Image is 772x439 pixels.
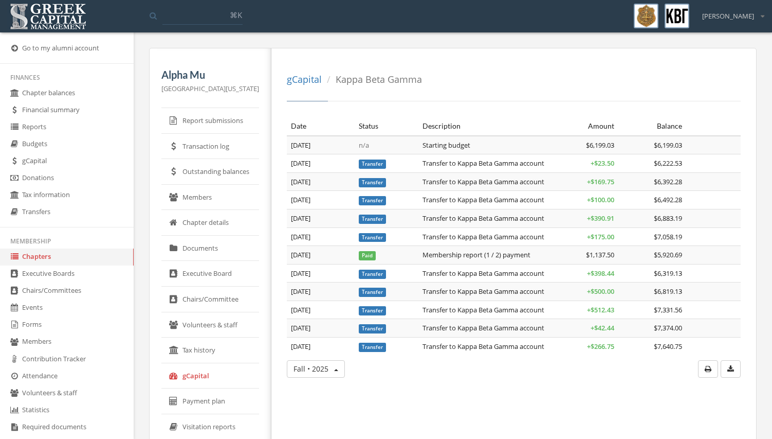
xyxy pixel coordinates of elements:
[654,287,682,296] span: $6,819.13
[359,324,386,333] span: Transfer
[161,389,259,414] a: Payment plan
[291,342,310,351] span: [DATE]
[654,195,682,204] span: $6,492.28
[418,172,550,191] td: Transfer to Kappa Beta Gamma account
[359,196,386,205] span: Transfer
[161,312,259,338] a: Volunteers & staff
[291,141,310,150] span: [DATE]
[291,287,310,296] span: [DATE]
[587,287,614,296] span: +
[418,191,550,209] td: Transfer to Kappa Beta Gamma account
[587,232,614,241] span: +
[594,159,614,168] span: $23.50
[654,232,682,241] span: $7,058.19
[695,4,764,21] div: [PERSON_NAME]
[418,283,550,301] td: Transfer to Kappa Beta Gamma account
[591,323,614,332] span: +
[587,342,614,351] span: +
[291,232,310,241] span: [DATE]
[654,141,682,150] span: $6,199.03
[287,360,345,378] button: Fall • 2025
[161,108,259,134] a: Report submissions
[230,10,242,20] span: ⌘K
[161,338,259,363] a: Tax history
[702,11,754,21] span: [PERSON_NAME]
[359,306,386,315] span: Transfer
[591,159,614,168] span: +
[594,323,614,332] span: $42.44
[418,319,550,338] td: Transfer to Kappa Beta Gamma account
[587,195,614,204] span: +
[418,337,550,355] td: Transfer to Kappa Beta Gamma account
[591,287,614,296] span: $500.00
[161,287,259,312] a: Chairs/Committee
[359,288,386,297] span: Transfer
[161,69,259,80] h5: Alpha Mu
[291,195,310,204] span: [DATE]
[418,246,550,265] td: Membership report (1 / 2) payment
[654,342,682,351] span: $7,640.75
[291,177,310,186] span: [DATE]
[418,209,550,227] td: Transfer to Kappa Beta Gamma account
[418,264,550,283] td: Transfer to Kappa Beta Gamma account
[359,178,386,187] span: Transfer
[161,159,259,185] a: Outstanding balances
[359,121,414,131] div: Status
[422,121,546,131] div: Description
[291,323,310,332] span: [DATE]
[359,343,386,352] span: Transfer
[554,121,614,131] div: Amount
[654,323,682,332] span: $7,374.00
[355,136,418,154] td: n/a
[291,121,351,131] div: Date
[587,305,614,314] span: +
[654,159,682,168] span: $6,222.53
[359,270,386,279] span: Transfer
[418,136,550,154] td: Starting budget
[359,215,386,224] span: Transfer
[291,214,310,223] span: [DATE]
[587,214,614,223] span: +
[359,233,386,242] span: Transfer
[418,154,550,173] td: Transfer to Kappa Beta Gamma account
[587,177,614,186] span: +
[418,227,550,246] td: Transfer to Kappa Beta Gamma account
[591,232,614,241] span: $175.00
[622,121,682,131] div: Balance
[654,177,682,186] span: $6,392.28
[161,185,259,210] a: Members
[654,214,682,223] span: $6,883.19
[291,305,310,314] span: [DATE]
[591,195,614,204] span: $100.00
[161,210,259,236] a: Chapter details
[591,269,614,278] span: $398.44
[359,160,386,169] span: Transfer
[418,301,550,319] td: Transfer to Kappa Beta Gamma account
[161,134,259,160] a: Transaction log
[291,269,310,278] span: [DATE]
[587,269,614,278] span: +
[591,305,614,314] span: $512.43
[293,364,328,374] span: Fall • 2025
[654,269,682,278] span: $6,319.13
[291,159,310,168] span: [DATE]
[654,305,682,314] span: $7,331.56
[322,73,422,86] li: Kappa Beta Gamma
[161,261,259,287] a: Executive Board
[591,177,614,186] span: $169.75
[654,250,682,259] span: $5,920.69
[161,83,259,94] p: [GEOGRAPHIC_DATA][US_STATE]
[591,214,614,223] span: $390.91
[550,136,618,154] td: $6,199.03
[291,250,310,259] span: [DATE]
[359,251,376,260] span: Paid
[161,363,259,389] a: gCapital
[591,342,614,351] span: $266.75
[287,73,322,85] a: gCapital
[161,236,259,261] a: Documents
[586,250,614,259] span: $1,137.50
